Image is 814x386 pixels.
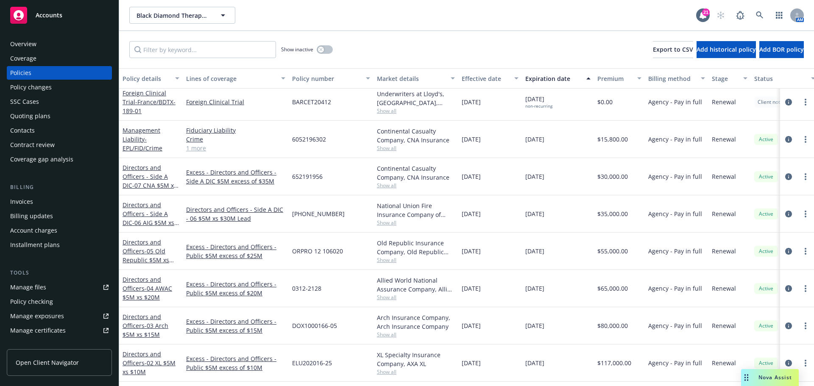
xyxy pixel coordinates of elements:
div: Status [754,74,806,83]
a: more [800,321,811,331]
span: Client not renewing [758,98,803,106]
a: Foreign Clinical Trial [186,97,285,106]
span: ELU202016-25 [292,358,332,367]
span: [DATE] [525,247,544,255]
div: Continental Casualty Company, CNA Insurance [377,127,455,144]
a: Fiduciary Liability [186,126,285,135]
span: Renewal [712,172,736,181]
span: DOX1000166-05 [292,321,337,330]
a: Quoting plans [7,109,112,123]
span: 0312-2128 [292,284,321,293]
span: - 05 Old Republic $5M xs $25M [123,247,174,273]
span: [DATE] [462,358,481,367]
a: more [800,134,811,144]
span: [DATE] [525,284,544,293]
div: Effective date [462,74,509,83]
span: ORPRO 12 106020 [292,247,343,255]
div: Overview [10,37,36,51]
a: Coverage gap analysis [7,153,112,166]
a: Manage certificates [7,324,112,337]
span: Show inactive [281,46,313,53]
a: Policy checking [7,295,112,308]
a: Excess - Directors and Officers - Public $5M excess of $25M [186,242,285,260]
span: Export to CSV [653,45,693,53]
span: - 04 AWAC $5M xs $20M [123,284,172,301]
a: Coverage [7,52,112,65]
div: Coverage gap analysis [10,153,73,166]
span: 652191956 [292,172,323,181]
span: Agency - Pay in full [648,135,702,144]
a: Installment plans [7,238,112,252]
div: National Union Fire Insurance Company of [GEOGRAPHIC_DATA], [GEOGRAPHIC_DATA], AIG [377,201,455,219]
div: Policy details [123,74,170,83]
span: [DATE] [525,94,552,109]
button: Expiration date [522,68,594,89]
span: Agency - Pay in full [648,172,702,181]
a: more [800,209,811,219]
div: Quoting plans [10,109,50,123]
button: Lines of coverage [183,68,289,89]
span: Active [758,173,775,181]
span: $117,000.00 [597,358,631,367]
a: circleInformation [783,134,794,144]
button: Export to CSV [653,41,693,58]
span: Show all [377,107,455,114]
span: $80,000.00 [597,321,628,330]
button: Premium [594,68,645,89]
a: 1 more [186,144,285,153]
a: Report a Bug [732,7,749,24]
a: Manage claims [7,338,112,352]
span: [DATE] [462,135,481,144]
div: Manage certificates [10,324,66,337]
div: 21 [702,8,710,16]
div: Tools [7,269,112,277]
div: Billing method [648,74,696,83]
span: Agency - Pay in full [648,97,702,106]
span: Manage exposures [7,309,112,323]
span: Show all [377,368,455,375]
div: Policy number [292,74,361,83]
a: Crime [186,135,285,144]
span: - 02 XL $5M xs $10M [123,359,176,376]
span: $35,000.00 [597,209,628,218]
span: [DATE] [462,284,481,293]
span: [DATE] [525,321,544,330]
a: Contacts [7,124,112,137]
button: Market details [374,68,458,89]
div: Billing updates [10,209,53,223]
button: Black Diamond Therapeutics, Inc. [129,7,235,24]
span: [DATE] [525,172,544,181]
button: Add BOR policy [759,41,804,58]
a: Management Liability [123,126,162,152]
span: Agency - Pay in full [648,284,702,293]
div: Billing [7,183,112,192]
div: Policy changes [10,81,52,94]
span: Renewal [712,135,736,144]
a: circleInformation [783,321,794,331]
span: Renewal [712,358,736,367]
span: BARCET20412 [292,97,331,106]
span: $55,000.00 [597,247,628,255]
a: Excess - Directors and Officers - Public $5M excess of $20M [186,280,285,297]
span: - 06 AIG $5M xs $30M Lead [123,219,179,236]
a: Directors and Officers - Side A DIC [123,201,174,236]
a: circleInformation [783,209,794,219]
a: Excess - Directors and Officers - Side A DIC $5M excess of $35M [186,168,285,186]
a: more [800,172,811,182]
a: Accounts [7,3,112,27]
span: Active [758,136,775,143]
span: [DATE] [462,172,481,181]
a: circleInformation [783,172,794,182]
span: Renewal [712,284,736,293]
div: XL Specialty Insurance Company, AXA XL [377,350,455,368]
a: circleInformation [783,246,794,256]
span: $15,800.00 [597,135,628,144]
span: Renewal [712,247,736,255]
span: Show all [377,144,455,152]
button: Nova Assist [741,369,799,386]
span: Renewal [712,97,736,106]
a: Directors and Officers [123,350,176,376]
a: circleInformation [783,283,794,294]
span: Agency - Pay in full [648,321,702,330]
a: Directors and Officers - Side A DIC - 06 $5M xs $30M Lead [186,205,285,223]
